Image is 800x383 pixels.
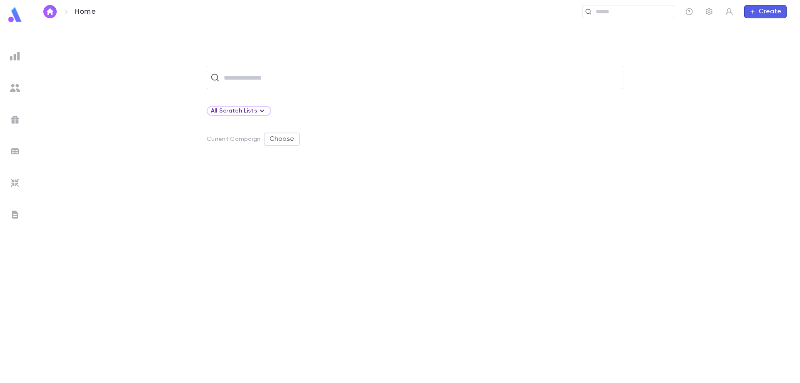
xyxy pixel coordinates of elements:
button: Choose [264,133,300,146]
img: home_white.a664292cf8c1dea59945f0da9f25487c.svg [45,8,55,15]
div: All Scratch Lists [207,106,271,116]
img: letters_grey.7941b92b52307dd3b8a917253454ce1c.svg [10,210,20,220]
button: Create [744,5,787,18]
p: Home [75,7,96,16]
img: batches_grey.339ca447c9d9533ef1741baa751efc33.svg [10,146,20,156]
p: Current Campaign [207,136,260,143]
img: imports_grey.530a8a0e642e233f2baf0ef88e8c9fcb.svg [10,178,20,188]
img: students_grey.60c7aba0da46da39d6d829b817ac14fc.svg [10,83,20,93]
img: logo [7,7,23,23]
img: campaigns_grey.99e729a5f7ee94e3726e6486bddda8f1.svg [10,115,20,125]
img: reports_grey.c525e4749d1bce6a11f5fe2a8de1b229.svg [10,51,20,61]
div: All Scratch Lists [211,106,267,116]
